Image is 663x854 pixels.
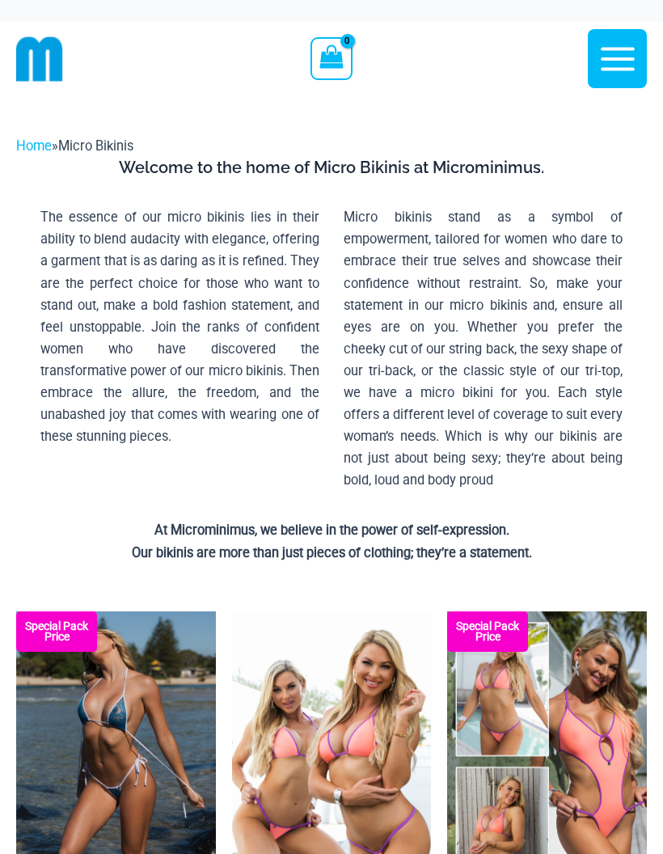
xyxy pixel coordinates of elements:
[28,157,635,178] h3: Welcome to the home of Micro Bikinis at Microminimus.
[447,621,528,642] b: Special Pack Price
[310,37,352,79] a: View Shopping Cart, empty
[16,36,63,82] img: cropped mm emblem
[58,138,133,154] span: Micro Bikinis
[154,522,509,538] strong: At Microminimus, we believe in the power of self-expression.
[16,138,133,154] span: »
[16,621,97,642] b: Special Pack Price
[132,545,532,560] strong: Our bikinis are more than just pieces of clothing; they’re a statement.
[344,206,623,491] p: Micro bikinis stand as a symbol of empowerment, tailored for women who dare to embrace their true...
[40,206,319,447] p: The essence of our micro bikinis lies in their ability to blend audacity with elegance, offering ...
[16,138,52,154] a: Home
